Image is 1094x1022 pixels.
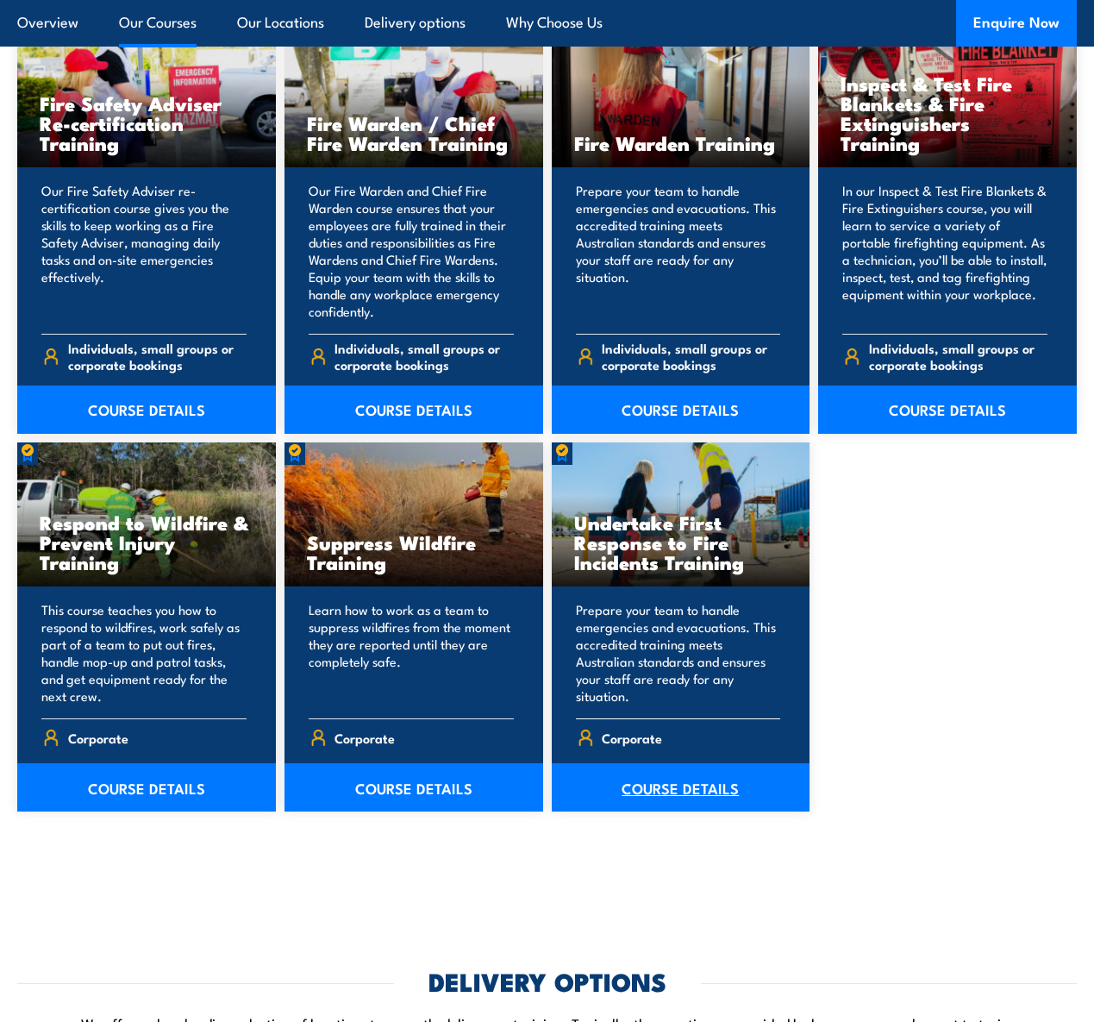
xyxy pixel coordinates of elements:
[68,724,128,751] span: Corporate
[284,763,543,812] a: COURSE DETAILS
[334,340,513,373] span: Individuals, small groups or corporate bookings
[576,182,781,320] p: Prepare your team to handle emergencies and evacuations. This accredited training meets Australia...
[602,724,662,751] span: Corporate
[41,182,247,320] p: Our Fire Safety Adviser re-certification course gives you the skills to keep working as a Fire Sa...
[41,601,247,705] p: This course teaches you how to respond to wildfires, work safely as part of a team to put out fir...
[17,386,276,434] a: COURSE DETAILS
[552,763,810,812] a: COURSE DETAILS
[818,386,1077,434] a: COURSE DETAILS
[17,763,276,812] a: COURSE DETAILS
[602,340,780,373] span: Individuals, small groups or corporate bookings
[307,113,521,153] h3: Fire Warden / Chief Fire Warden Training
[842,182,1047,320] p: In our Inspect & Test Fire Blankets & Fire Extinguishers course, you will learn to service a vari...
[841,73,1054,153] h3: Inspect & Test Fire Blankets & Fire Extinguishers Training
[334,724,395,751] span: Corporate
[869,340,1047,373] span: Individuals, small groups or corporate bookings
[309,601,514,705] p: Learn how to work as a team to suppress wildfires from the moment they are reported until they ar...
[68,340,247,373] span: Individuals, small groups or corporate bookings
[40,93,253,153] h3: Fire Safety Adviser Re-certification Training
[574,133,788,153] h3: Fire Warden Training
[40,512,253,572] h3: Respond to Wildfire & Prevent Injury Training
[428,969,666,992] h2: DELIVERY OPTIONS
[307,532,521,572] h3: Suppress Wildfire Training
[284,386,543,434] a: COURSE DETAILS
[576,601,781,705] p: Prepare your team to handle emergencies and evacuations. This accredited training meets Australia...
[309,182,514,320] p: Our Fire Warden and Chief Fire Warden course ensures that your employees are fully trained in the...
[574,512,788,572] h3: Undertake First Response to Fire Incidents Training
[552,386,810,434] a: COURSE DETAILS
